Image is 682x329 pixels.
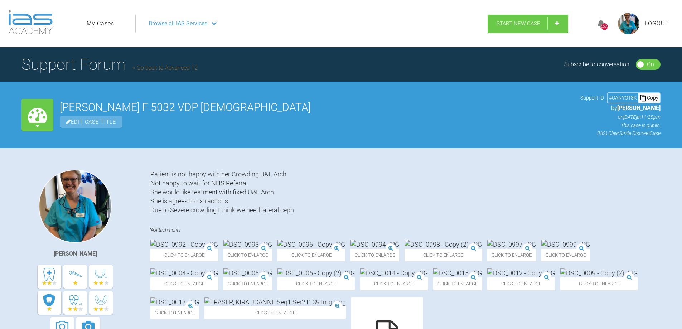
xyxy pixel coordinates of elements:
img: DSC_0997.JPG [487,240,536,249]
img: DSC_0005.JPG [223,268,272,277]
div: 5559 [601,23,608,30]
span: Browse all IAS Services [149,19,207,28]
span: Click to enlarge [223,249,272,261]
img: DSC_0012 - Copy.JPG [487,268,555,277]
img: DSC_0994.JPG [350,240,399,249]
span: Click to enlarge [405,249,482,261]
img: logo-light.3e3ef733.png [8,10,53,34]
span: Click to enlarge [204,306,346,319]
div: On [647,60,654,69]
h2: [PERSON_NAME] F 5032 VDP [DEMOGRAPHIC_DATA] [60,102,574,113]
p: This case is public. [580,121,661,129]
span: Click to enlarge [150,306,199,319]
img: DSC_0013.JPG [150,297,199,306]
span: Click to enlarge [487,277,555,290]
span: Edit Case Title [60,116,122,128]
span: Support ID [580,94,604,102]
span: Click to enlarge [350,249,399,261]
h1: Support Forum [21,52,198,77]
p: on [DATE] at 11:25pm [580,113,661,121]
img: DSC_0998 - Copy (2).JPG [405,240,482,249]
span: Start New Case [497,20,540,27]
div: # OANYOT8K [608,94,638,102]
span: Click to enlarge [277,249,345,261]
span: Click to enlarge [560,277,638,290]
div: Copy [638,93,660,102]
img: DSC_0999.JPG [541,240,590,249]
a: Go back to Advanced 12 [132,64,198,71]
div: [PERSON_NAME] [54,249,97,258]
span: Click to enlarge [360,277,428,290]
img: DSC_0004 - Copy.JPG [150,268,218,277]
img: FRASER, KIRA JOANNE.Seq1.Ser21139.Img1.jpg [204,297,346,306]
img: DSC_0995 - Copy.JPG [277,240,345,249]
span: Click to enlarge [150,277,218,290]
a: Start New Case [488,15,568,33]
img: Åsa Ulrika Linnea Feneley [39,170,112,243]
img: DSC_0993.JPG [223,240,272,249]
img: DSC_0992 - Copy.JPG [150,240,218,249]
img: profile.png [618,13,639,34]
span: Click to enlarge [150,249,218,261]
h4: Attachments [150,226,661,234]
a: Logout [645,19,669,28]
span: Click to enlarge [223,277,272,290]
div: Subscribe to conversation [564,60,629,69]
span: Click to enlarge [277,277,355,290]
p: (IAS) ClearSmile Discreet Case [580,129,661,137]
span: Click to enlarge [541,249,590,261]
div: Patient is not happy with her Crowding U&L Arch Not happy to wait for NHS Referral She would like... [150,170,661,215]
span: Click to enlarge [487,249,536,261]
img: DSC_0009 - Copy (2).JPG [560,268,638,277]
a: My Cases [87,19,114,28]
p: by [580,103,661,113]
img: DSC_0006 - Copy (2).JPG [277,268,355,277]
span: Click to enlarge [433,277,482,290]
span: [PERSON_NAME] [617,105,661,111]
img: DSC_0014 - Copy.JPG [360,268,428,277]
img: DSC_0015.JPG [433,268,482,277]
